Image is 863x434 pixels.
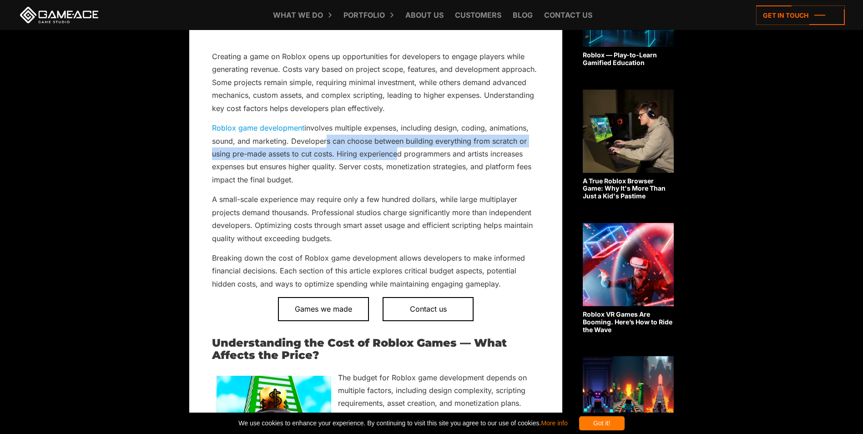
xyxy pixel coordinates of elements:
p: Creating a game on Roblox opens up opportunities for developers to engage players while generatin... [212,50,540,115]
img: Related [583,90,674,173]
a: A True Roblox Browser Game: Why It's More Than Just a Kid's Pastime [583,90,674,200]
img: Related [583,223,674,306]
div: Got it! [579,416,625,430]
a: Games we made [278,297,369,321]
p: Breaking down the cost of Roblox game development allows developers to make informed financial de... [212,252,540,290]
span: We use cookies to enhance your experience. By continuing to visit this site you agree to our use ... [238,416,567,430]
p: involves multiple expenses, including design, coding, animations, sound, and marketing. Developer... [212,121,540,186]
a: Roblox game development [212,123,304,132]
a: Roblox VR Games Are Booming. Here’s How to Ride the Wave [583,223,674,333]
a: Get in touch [756,5,845,25]
h2: Understanding the Cost of Roblox Games — What Affects the Price? [212,337,540,361]
p: A small-scale experience may require only a few hundred dollars, while large multiplayer projects... [212,193,540,245]
a: Contact us [383,297,474,321]
a: More info [541,419,567,427]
